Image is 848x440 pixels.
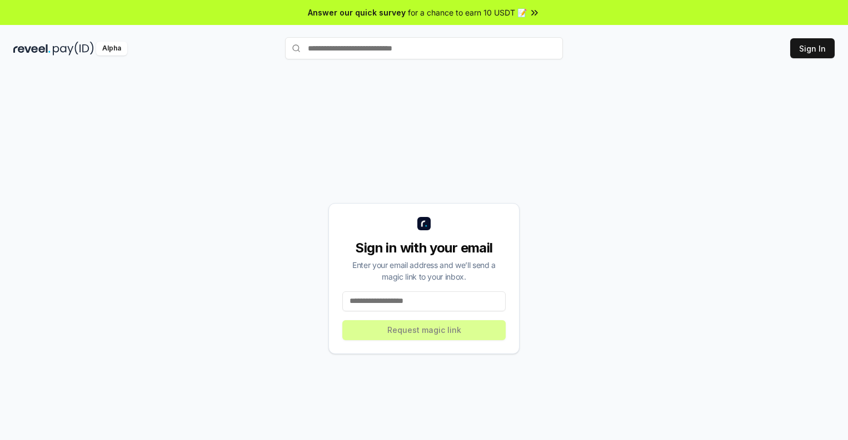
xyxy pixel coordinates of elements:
[408,7,527,18] span: for a chance to earn 10 USDT 📝
[790,38,835,58] button: Sign In
[417,217,431,230] img: logo_small
[53,42,94,55] img: pay_id
[96,42,127,55] div: Alpha
[342,239,506,257] div: Sign in with your email
[13,42,51,55] img: reveel_dark
[308,7,406,18] span: Answer our quick survey
[342,259,506,282] div: Enter your email address and we’ll send a magic link to your inbox.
